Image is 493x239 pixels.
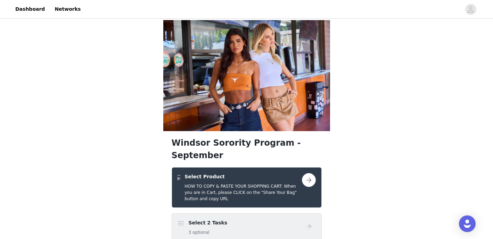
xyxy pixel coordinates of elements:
[184,183,302,202] h5: HOW TO COPY & PASTE YOUR SHOPPING CART: When you are in Cart, please CLICK on the "Share Your Bag...
[11,1,49,17] a: Dashboard
[184,173,302,180] h4: Select Product
[459,215,476,232] div: Open Intercom Messenger
[467,4,474,15] div: avatar
[189,219,228,227] h4: Select 2 Tasks
[163,20,330,131] img: campaign image
[189,229,228,236] h5: 3 optional
[50,1,85,17] a: Networks
[172,167,322,208] div: Select Product
[172,137,322,162] h1: Windsor Sorority Program - September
